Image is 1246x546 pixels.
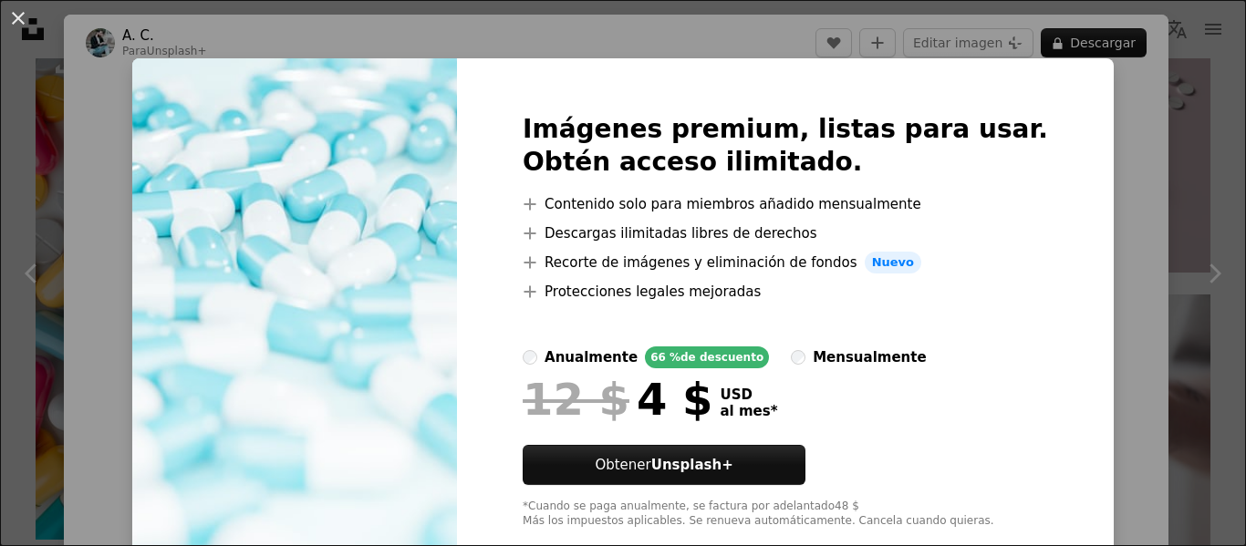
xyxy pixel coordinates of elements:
div: 66 % de descuento [645,346,769,368]
h2: Imágenes premium, listas para usar. Obtén acceso ilimitado. [523,113,1048,179]
li: Descargas ilimitadas libres de derechos [523,222,1048,244]
div: mensualmente [813,346,926,368]
input: mensualmente [791,350,805,365]
span: USD [720,386,777,403]
span: 12 $ [523,376,629,423]
input: anualmente66 %de descuento [523,350,537,365]
span: Nuevo [865,252,921,273]
li: Contenido solo para miembros añadido mensualmente [523,193,1048,215]
strong: Unsplash+ [651,457,733,473]
div: *Cuando se paga anualmente, se factura por adelantado 48 $ Más los impuestos aplicables. Se renue... [523,500,1048,529]
li: Recorte de imágenes y eliminación de fondos [523,252,1048,273]
div: anualmente [545,346,638,368]
button: ObtenerUnsplash+ [523,445,805,485]
div: 4 $ [523,376,712,423]
span: al mes * [720,403,777,419]
li: Protecciones legales mejoradas [523,281,1048,303]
